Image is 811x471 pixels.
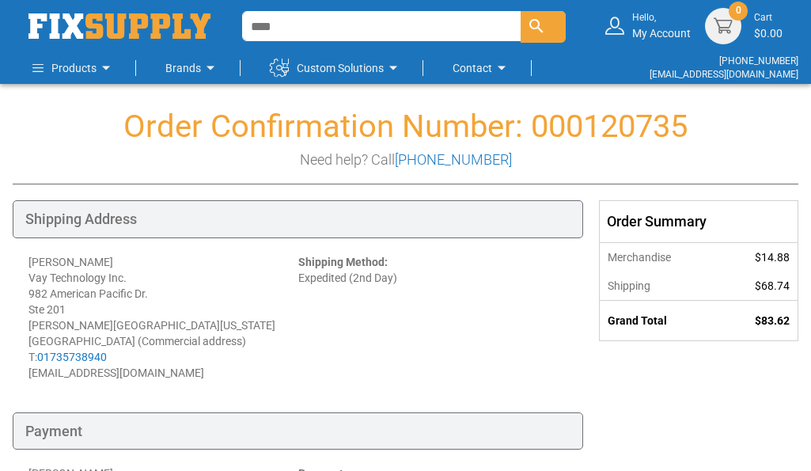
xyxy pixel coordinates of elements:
[28,13,210,39] a: store logo
[632,11,691,40] div: My Account
[165,52,220,84] a: Brands
[650,69,798,80] a: [EMAIL_ADDRESS][DOMAIN_NAME]
[395,151,512,168] a: [PHONE_NUMBER]
[754,27,783,40] span: $0.00
[736,4,741,17] span: 0
[298,256,388,268] strong: Shipping Method:
[755,279,790,292] span: $68.74
[754,11,783,25] small: Cart
[453,52,511,84] a: Contact
[13,109,798,144] h1: Order Confirmation Number: 000120735
[32,52,116,84] a: Products
[755,251,790,264] span: $14.88
[13,152,798,168] h3: Need help? Call
[600,242,720,272] th: Merchandise
[270,52,403,84] a: Custom Solutions
[600,272,720,301] th: Shipping
[13,412,583,450] div: Payment
[608,314,667,327] strong: Grand Total
[37,351,107,363] a: 01735738940
[600,201,798,242] div: Order Summary
[632,11,691,25] small: Hello,
[28,13,210,39] img: Fix Industrial Supply
[13,200,583,238] div: Shipping Address
[28,254,298,381] div: [PERSON_NAME] Vay Technology Inc. 982 American Pacific Dr. Ste 201 [PERSON_NAME][GEOGRAPHIC_DATA]...
[755,314,790,327] span: $83.62
[719,55,798,66] a: [PHONE_NUMBER]
[298,254,568,381] div: Expedited (2nd Day)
